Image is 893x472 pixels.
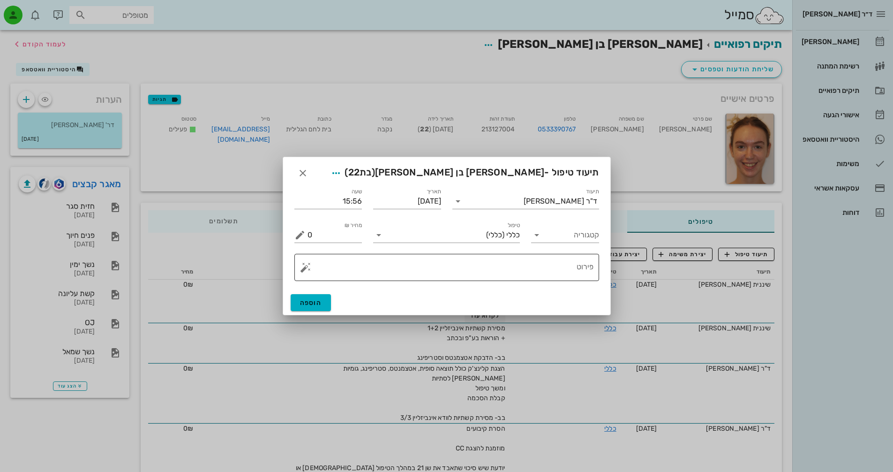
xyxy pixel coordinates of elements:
[352,188,362,195] label: שעה
[328,165,599,182] span: תיעוד טיפול -
[345,167,375,178] span: (בת )
[524,197,597,206] div: ד"ר [PERSON_NAME]
[348,167,360,178] span: 22
[452,194,599,209] div: תיעודד"ר [PERSON_NAME]
[486,231,504,239] span: (כללי)
[375,167,545,178] span: [PERSON_NAME] בן [PERSON_NAME]
[294,229,306,241] button: מחיר ₪ appended action
[426,188,441,195] label: תאריך
[291,294,331,311] button: הוספה
[506,231,520,239] span: כללי
[508,222,520,229] label: טיפול
[300,299,322,307] span: הוספה
[345,222,362,229] label: מחיר ₪
[586,188,599,195] label: תיעוד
